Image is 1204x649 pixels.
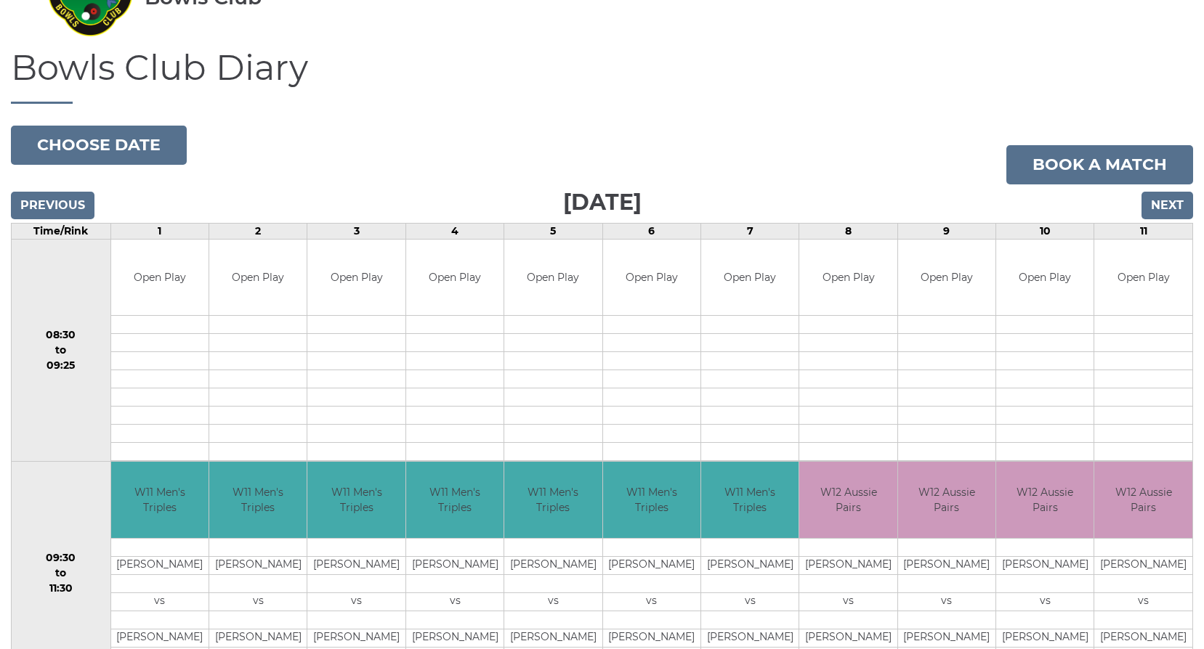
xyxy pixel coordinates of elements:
[1094,223,1193,239] td: 11
[504,556,602,574] td: [PERSON_NAME]
[603,592,700,611] td: vs
[799,223,897,239] td: 8
[209,629,307,647] td: [PERSON_NAME]
[11,192,94,219] input: Previous
[406,240,504,316] td: Open Play
[111,629,209,647] td: [PERSON_NAME]
[504,629,602,647] td: [PERSON_NAME]
[307,592,405,611] td: vs
[701,240,799,316] td: Open Play
[111,592,209,611] td: vs
[603,629,700,647] td: [PERSON_NAME]
[110,223,209,239] td: 1
[1142,192,1193,219] input: Next
[209,240,307,316] td: Open Play
[209,223,307,239] td: 2
[799,462,897,538] td: W12 Aussie Pairs
[406,462,504,538] td: W11 Men's Triples
[406,556,504,574] td: [PERSON_NAME]
[898,240,995,316] td: Open Play
[307,240,405,316] td: Open Play
[799,592,897,611] td: vs
[996,223,1094,239] td: 10
[701,462,799,538] td: W11 Men's Triples
[504,240,602,316] td: Open Play
[209,462,307,538] td: W11 Men's Triples
[799,629,897,647] td: [PERSON_NAME]
[111,556,209,574] td: [PERSON_NAME]
[1006,145,1193,184] a: Book a match
[898,629,995,647] td: [PERSON_NAME]
[209,592,307,611] td: vs
[406,629,504,647] td: [PERSON_NAME]
[1094,240,1192,316] td: Open Play
[405,223,504,239] td: 4
[897,223,995,239] td: 9
[799,240,897,316] td: Open Play
[406,592,504,611] td: vs
[996,629,1094,647] td: [PERSON_NAME]
[307,462,405,538] td: W11 Men's Triples
[603,240,700,316] td: Open Play
[209,556,307,574] td: [PERSON_NAME]
[504,462,602,538] td: W11 Men's Triples
[1094,556,1192,574] td: [PERSON_NAME]
[504,223,602,239] td: 5
[700,223,799,239] td: 7
[701,629,799,647] td: [PERSON_NAME]
[996,556,1094,574] td: [PERSON_NAME]
[12,223,111,239] td: Time/Rink
[996,462,1094,538] td: W12 Aussie Pairs
[504,592,602,611] td: vs
[111,462,209,538] td: W11 Men's Triples
[12,239,111,462] td: 08:30 to 09:25
[602,223,700,239] td: 6
[603,556,700,574] td: [PERSON_NAME]
[701,556,799,574] td: [PERSON_NAME]
[898,462,995,538] td: W12 Aussie Pairs
[1094,629,1192,647] td: [PERSON_NAME]
[701,592,799,611] td: vs
[307,556,405,574] td: [PERSON_NAME]
[11,49,1193,104] h1: Bowls Club Diary
[996,240,1094,316] td: Open Play
[996,592,1094,611] td: vs
[603,462,700,538] td: W11 Men's Triples
[11,126,187,165] button: Choose date
[898,556,995,574] td: [PERSON_NAME]
[307,629,405,647] td: [PERSON_NAME]
[307,223,405,239] td: 3
[898,592,995,611] td: vs
[799,556,897,574] td: [PERSON_NAME]
[1094,462,1192,538] td: W12 Aussie Pairs
[1094,592,1192,611] td: vs
[111,240,209,316] td: Open Play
